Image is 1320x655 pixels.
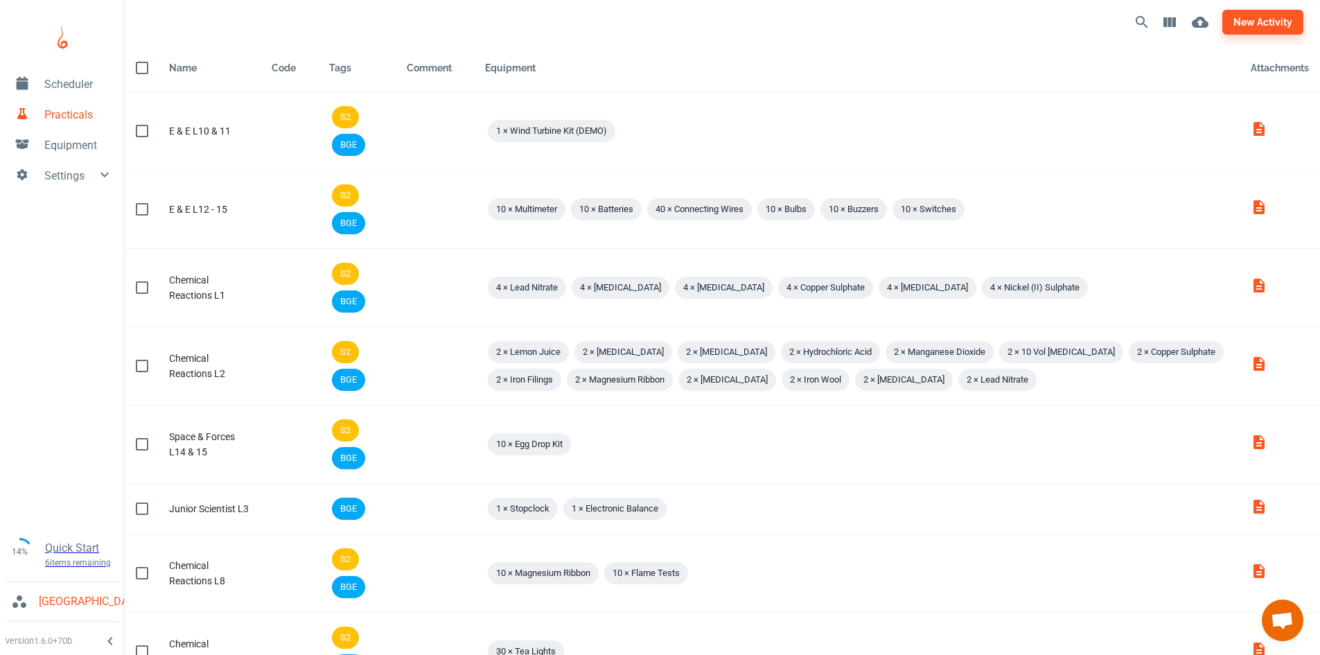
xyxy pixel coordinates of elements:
span: 2 × Manganese Dioxide [886,345,994,359]
a: Chemical_Reactions_Technician_Guide_2022_i6i4RJ9.pdf [1251,570,1267,582]
span: 10 × Bulbs [757,202,815,216]
span: 2 × Lemon Juice [488,345,569,359]
span: 2 × [MEDICAL_DATA] [855,373,953,387]
span: 10 × Switches [892,202,965,216]
a: Chemical_Reactions_Technician_Guide_2022_aBZ6fjS.pdf [1251,363,1267,374]
span: BGE [332,138,365,152]
span: 4 × [MEDICAL_DATA] [572,281,669,295]
div: Chemical Reactions L2 [169,351,249,381]
span: BGE [332,373,365,387]
span: 2 × [MEDICAL_DATA] [678,345,775,359]
span: BGE [332,216,365,230]
span: 2 × Hydrochloric Acid [781,345,880,359]
div: Comment [407,60,452,76]
span: S2 [332,267,359,281]
span: 4 × Copper Sulphate [778,281,873,295]
div: Chemical Reactions L8 [169,558,249,588]
button: View Columns [1156,8,1183,36]
div: Attachments [1251,60,1309,76]
span: 10 × Flame Tests [604,566,688,580]
div: Name [169,60,197,76]
span: 10 × Egg Drop Kit [488,437,571,451]
div: Space & Forces L14 & 15 [169,429,249,460]
div: Junior Scientist L3 [169,501,249,516]
span: 4 × [MEDICAL_DATA] [879,281,976,295]
button: Bulk upload [1183,6,1217,39]
a: E__E_tech_guide_Zm2DzX1.pdf [1251,128,1267,139]
div: Equipment [485,60,1229,76]
span: 2 × 10 Vol [MEDICAL_DATA] [999,345,1123,359]
span: 40 × Connecting Wires [647,202,752,216]
a: Space_and_Forces_teacher-tech_guide_1qAbLVx.pdf [1251,442,1267,453]
button: Sort [401,55,457,80]
span: 2 × Lead Nitrate [958,373,1037,387]
span: 2 × [MEDICAL_DATA] [678,373,776,387]
span: 1 × Wind Turbine Kit (DEMO) [488,124,615,138]
span: S2 [332,345,359,359]
a: Open chat [1262,600,1303,641]
span: S2 [332,110,359,124]
span: 1 × Stopclock [488,502,558,516]
span: S2 [332,189,359,202]
span: S2 [332,423,359,437]
span: 4 × Nickel (II) Sulphate [982,281,1088,295]
span: S2 [332,552,359,566]
span: 2 × [MEDICAL_DATA] [574,345,672,359]
div: Tags [329,60,385,76]
span: 1 × Electronic Balance [563,502,667,516]
span: 10 × Buzzers [820,202,887,216]
span: 4 × [MEDICAL_DATA] [675,281,773,295]
a: Chemical_Reactions_Technician_Guide_2022.pdf [1251,285,1267,296]
button: new activity [1222,10,1303,35]
span: S2 [332,631,359,645]
div: Code [272,60,296,76]
div: Chemical Reactions L1 [169,272,249,303]
a: Kitlist_bZoAXdV.pdf [1251,506,1267,517]
span: BGE [332,580,365,594]
button: Search [1128,8,1156,36]
a: E__E_tech_guide_ElfHIGC.pdf [1251,207,1267,218]
button: Sort [164,55,202,80]
span: 2 × Copper Sulphate [1129,345,1224,359]
span: 2 × Magnesium Ribbon [567,373,673,387]
span: 10 × Batteries [571,202,642,216]
span: BGE [332,451,365,465]
span: 10 × Multimeter [488,202,565,216]
div: E & E L10 & 11 [169,123,249,139]
span: 10 × Magnesium Ribbon [488,566,599,580]
div: E & E L12 - 15 [169,202,249,217]
span: BGE [332,295,365,308]
span: 2 × Iron Wool [782,373,850,387]
span: 2 × Iron Filings [488,373,561,387]
span: BGE [332,502,365,516]
span: 4 × Lead Nitrate [488,281,566,295]
button: Sort [266,55,301,80]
